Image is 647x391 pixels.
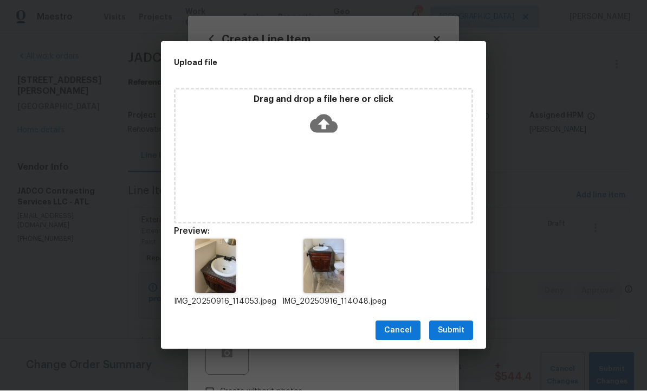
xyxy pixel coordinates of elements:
p: Drag and drop a file here or click [176,94,471,106]
p: IMG_20250916_114048.jpeg [282,297,365,308]
h2: Upload file [174,57,424,69]
p: IMG_20250916_114053.jpeg [174,297,256,308]
button: Submit [429,321,473,341]
img: 2Q== [303,239,344,293]
img: 2Q== [195,239,236,293]
span: Cancel [384,324,412,338]
span: Submit [438,324,464,338]
button: Cancel [376,321,420,341]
